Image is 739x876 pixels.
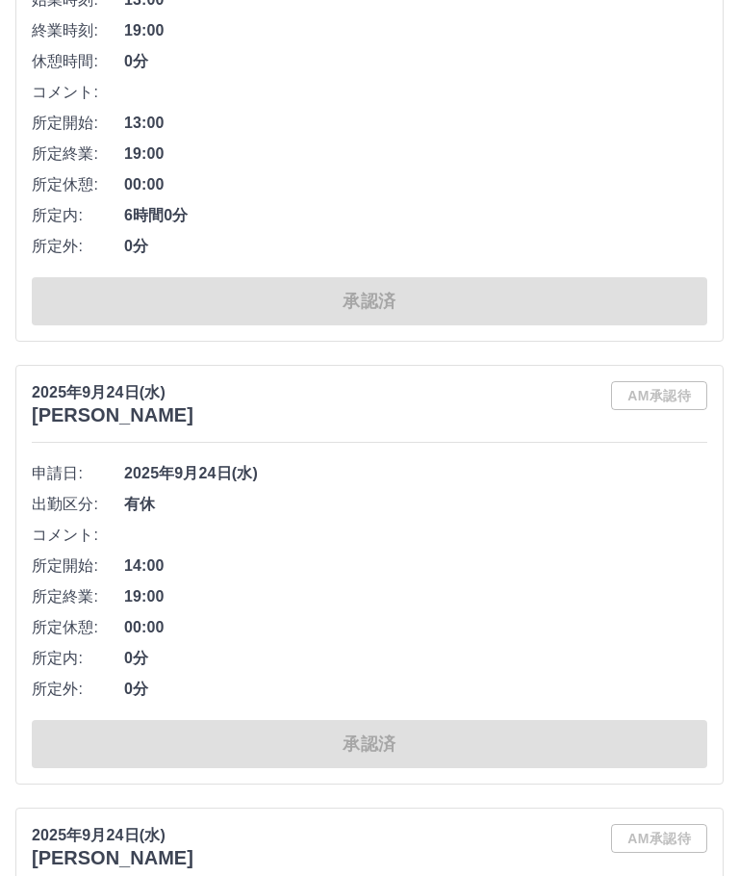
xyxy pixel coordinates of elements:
[32,647,124,670] span: 所定内:
[32,381,193,404] p: 2025年9月24日(水)
[32,50,124,73] span: 休憩時間:
[124,462,707,485] span: 2025年9月24日(水)
[124,142,707,166] span: 19:00
[32,616,124,639] span: 所定休憩:
[32,678,124,701] span: 所定外:
[124,19,707,42] span: 19:00
[32,847,193,869] h3: [PERSON_NAME]
[32,142,124,166] span: 所定終業:
[124,493,707,516] span: 有休
[32,19,124,42] span: 終業時刻:
[124,235,707,258] span: 0分
[32,112,124,135] span: 所定開始:
[124,616,707,639] span: 00:00
[32,81,124,104] span: コメント:
[124,554,707,578] span: 14:00
[124,204,707,227] span: 6時間0分
[124,173,707,196] span: 00:00
[32,524,124,547] span: コメント:
[32,404,193,426] h3: [PERSON_NAME]
[124,647,707,670] span: 0分
[124,585,707,608] span: 19:00
[32,824,193,847] p: 2025年9月24日(水)
[32,235,124,258] span: 所定外:
[124,50,707,73] span: 0分
[32,462,124,485] span: 申請日:
[32,585,124,608] span: 所定終業:
[32,173,124,196] span: 所定休憩:
[124,678,707,701] span: 0分
[124,112,707,135] span: 13:00
[32,493,124,516] span: 出勤区分:
[32,204,124,227] span: 所定内:
[32,554,124,578] span: 所定開始:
